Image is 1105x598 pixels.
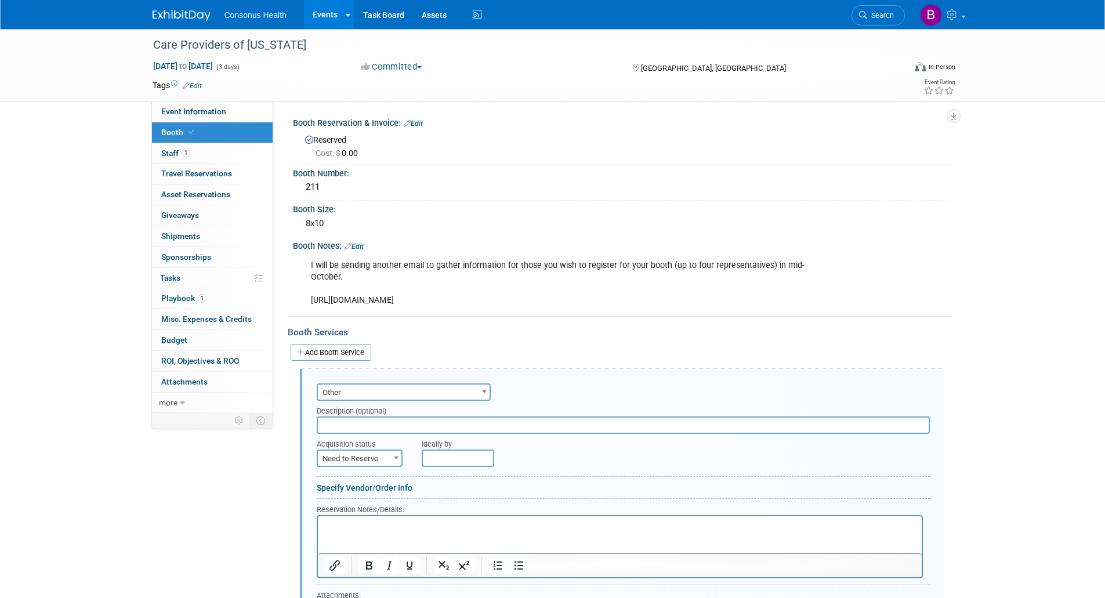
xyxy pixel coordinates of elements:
span: Need to Reserve [317,450,403,467]
td: Toggle Event Tabs [249,413,273,428]
div: Booth Size: [293,201,953,215]
span: Asset Reservations [161,190,230,199]
button: Subscript [434,557,454,574]
span: Playbook [161,293,206,303]
td: Personalize Event Tab Strip [229,413,249,428]
a: Booth [152,122,273,143]
a: Specify Vendor/Order Info [317,483,412,492]
a: Asset Reservations [152,184,273,205]
span: Misc. Expenses & Credits [161,314,252,324]
div: Booth Number: [293,165,953,179]
a: Edit [404,119,423,128]
a: Playbook1 [152,288,273,309]
div: 211 [302,178,944,196]
button: Italic [379,557,399,574]
button: Bold [359,557,379,574]
span: ROI, Objectives & ROO [161,356,239,365]
img: Format-Inperson.png [915,62,926,71]
div: Booth Notes: [293,237,953,252]
div: Care Providers of [US_STATE] [149,35,887,56]
div: In-Person [928,63,955,71]
button: Bullet list [509,557,528,574]
span: to [177,61,189,71]
span: [GEOGRAPHIC_DATA], [GEOGRAPHIC_DATA] [641,64,786,73]
div: Event Format [836,60,956,78]
a: Staff1 [152,143,273,164]
a: Budget [152,330,273,350]
span: 0.00 [316,148,363,158]
div: Reserved [302,131,944,159]
a: ROI, Objectives & ROO [152,351,273,371]
a: Travel Reservations [152,164,273,184]
span: Other [317,383,491,401]
span: Giveaways [161,211,199,220]
span: Sponsorships [161,252,211,262]
div: Booth Reservation & Invoice: [293,114,953,129]
a: Sponsorships [152,247,273,267]
span: Need to Reserve [318,451,401,467]
button: Insert/edit link [325,557,345,574]
div: I will be sending another email to gather information for those you wish to register for your boo... [303,254,825,312]
span: Event Information [161,107,226,116]
a: Edit [345,242,364,251]
div: Event Rating [923,79,955,85]
span: Booth [161,128,197,137]
span: Other [318,385,490,401]
a: Search [852,5,905,26]
div: Booth Services [288,326,953,339]
a: Edit [183,82,202,90]
button: Numbered list [488,557,508,574]
a: Add Booth Service [291,344,371,361]
span: [DATE] [DATE] [153,61,213,71]
div: 8x10 [302,215,944,233]
div: Acquisition status [317,434,404,450]
a: Shipments [152,226,273,247]
div: Ideally by [422,434,877,450]
span: 1 [198,294,206,303]
span: (3 days) [215,63,240,71]
div: Description (optional) [317,401,930,416]
span: Shipments [161,231,200,241]
div: Reservation Notes/Details: [317,503,923,515]
button: Underline [400,557,419,574]
a: more [152,393,273,413]
span: more [159,398,177,407]
img: ExhibitDay [153,10,211,21]
span: Cost: $ [316,148,342,158]
span: Travel Reservations [161,169,232,178]
button: Superscript [454,557,474,574]
a: Tasks [152,268,273,288]
span: Consonus Health [224,10,287,20]
span: Staff [161,148,190,158]
span: Search [867,11,894,20]
span: Budget [161,335,187,345]
button: Committed [357,61,426,73]
td: Tags [153,79,202,91]
img: Bridget Crane [920,4,942,26]
span: Tasks [160,273,180,282]
iframe: Rich Text Area [318,516,922,553]
i: Booth reservation complete [189,129,194,135]
span: 1 [182,148,190,157]
a: Misc. Expenses & Credits [152,309,273,329]
span: Attachments [161,377,208,386]
a: Giveaways [152,205,273,226]
a: Event Information [152,102,273,122]
a: Attachments [152,372,273,392]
